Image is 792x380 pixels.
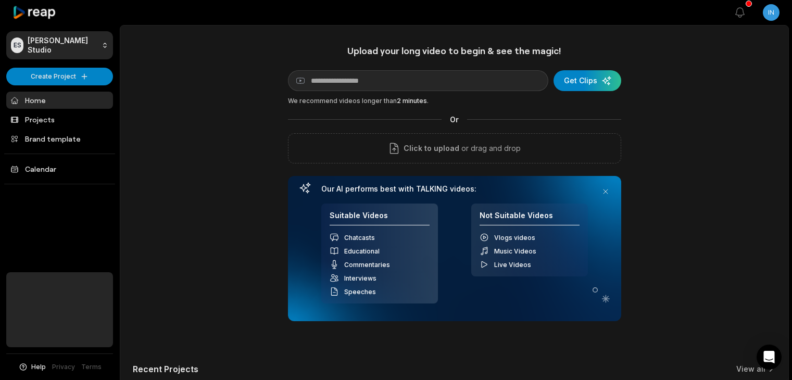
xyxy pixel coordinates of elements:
[11,37,23,53] div: ES
[344,247,380,255] span: Educational
[344,274,376,282] span: Interviews
[459,142,521,155] p: or drag and drop
[757,345,782,370] div: Open Intercom Messenger
[81,362,102,372] a: Terms
[494,261,531,269] span: Live Videos
[288,96,621,106] div: We recommend videos longer than .
[442,114,467,125] span: Or
[404,142,459,155] span: Click to upload
[554,70,621,91] button: Get Clips
[28,36,97,55] p: [PERSON_NAME] Studio
[18,362,46,372] button: Help
[494,247,536,255] span: Music Videos
[6,130,113,147] a: Brand template
[288,45,621,57] h1: Upload your long video to begin & see the magic!
[494,234,535,242] span: Vlogs videos
[321,184,588,194] h3: Our AI performs best with TALKING videos:
[344,261,390,269] span: Commentaries
[6,68,113,85] button: Create Project
[31,362,46,372] span: Help
[480,211,580,226] h4: Not Suitable Videos
[736,364,765,374] a: View all
[344,234,375,242] span: Chatcasts
[133,364,198,374] h2: Recent Projects
[344,288,376,296] span: Speeches
[397,97,427,105] span: 2 minutes
[6,160,113,178] a: Calendar
[330,211,430,226] h4: Suitable Videos
[52,362,75,372] a: Privacy
[6,92,113,109] a: Home
[6,111,113,128] a: Projects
